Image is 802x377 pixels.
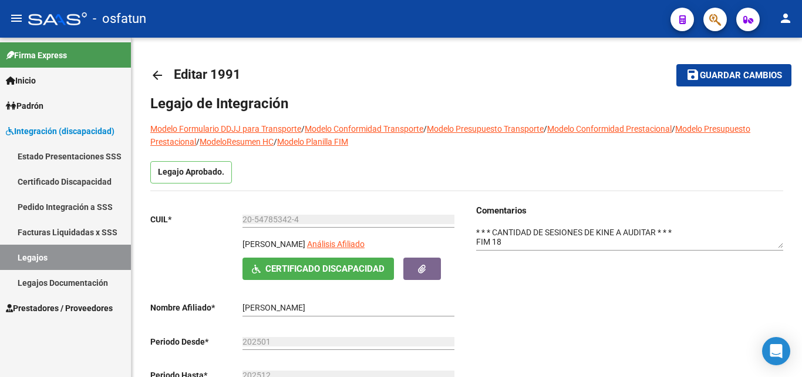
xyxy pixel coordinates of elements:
button: Guardar cambios [676,64,791,86]
p: [PERSON_NAME] [242,238,305,251]
a: Modelo Formulario DDJJ para Transporte [150,124,301,134]
h3: Comentarios [476,204,783,217]
span: - osfatun [93,6,146,32]
span: Certificado Discapacidad [265,264,385,275]
span: Guardar cambios [700,71,782,81]
span: Prestadores / Proveedores [6,302,113,315]
span: Padrón [6,99,43,112]
span: Firma Express [6,49,67,62]
a: Modelo Planilla FIM [277,137,348,146]
span: Inicio [6,74,36,87]
p: Periodo Desde [150,335,242,348]
mat-icon: save [686,68,700,82]
button: Certificado Discapacidad [242,258,394,279]
span: Integración (discapacidad) [6,125,114,138]
p: Legajo Aprobado. [150,161,232,184]
h1: Legajo de Integración [150,94,783,113]
mat-icon: person [779,11,793,25]
span: Análisis Afiliado [307,239,365,249]
div: Open Intercom Messenger [762,337,790,365]
p: CUIL [150,213,242,226]
a: Modelo Conformidad Transporte [305,124,423,134]
a: ModeloResumen HC [200,137,274,146]
a: Modelo Presupuesto Transporte [427,124,544,134]
mat-icon: arrow_back [150,68,164,82]
p: Nombre Afiliado [150,301,242,314]
span: Editar 1991 [174,67,241,82]
a: Modelo Conformidad Prestacional [547,124,672,134]
mat-icon: menu [9,11,23,25]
